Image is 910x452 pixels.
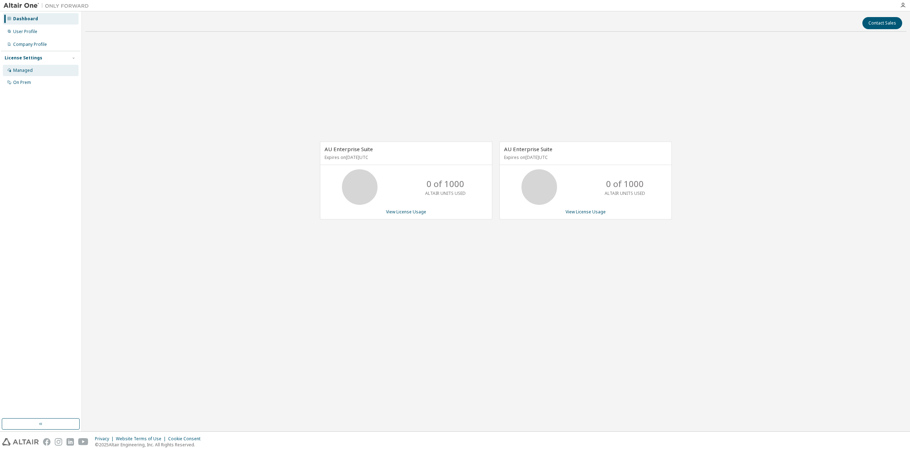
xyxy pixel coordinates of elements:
div: Cookie Consent [168,436,205,442]
img: linkedin.svg [66,438,74,446]
div: Company Profile [13,42,47,47]
p: Expires on [DATE] UTC [504,154,665,160]
a: View License Usage [566,209,606,215]
div: Website Terms of Use [116,436,168,442]
img: youtube.svg [78,438,89,446]
div: User Profile [13,29,37,34]
p: ALTAIR UNITS USED [605,190,645,196]
img: facebook.svg [43,438,50,446]
button: Contact Sales [862,17,902,29]
p: ALTAIR UNITS USED [425,190,466,196]
img: Altair One [4,2,92,9]
span: AU Enterprise Suite [504,145,552,153]
img: instagram.svg [55,438,62,446]
p: 0 of 1000 [606,178,644,190]
div: Managed [13,68,33,73]
div: On Prem [13,80,31,85]
a: View License Usage [386,209,426,215]
p: 0 of 1000 [427,178,464,190]
p: Expires on [DATE] UTC [325,154,486,160]
div: License Settings [5,55,42,61]
div: Dashboard [13,16,38,22]
img: altair_logo.svg [2,438,39,446]
p: © 2025 Altair Engineering, Inc. All Rights Reserved. [95,442,205,448]
div: Privacy [95,436,116,442]
span: AU Enterprise Suite [325,145,373,153]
